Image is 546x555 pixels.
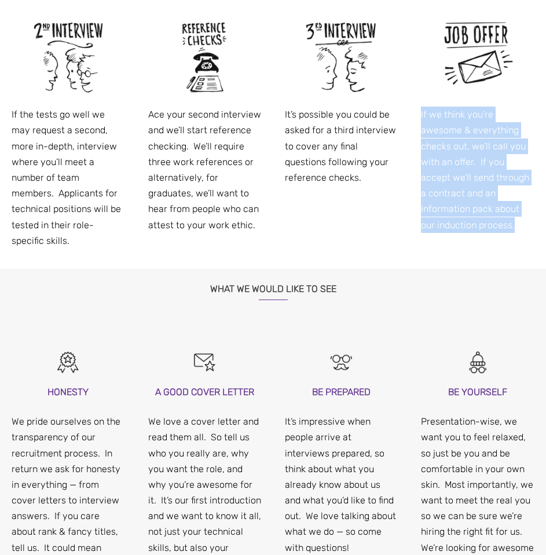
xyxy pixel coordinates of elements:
[421,384,534,400] h3: BE YOURSELF
[285,107,398,185] p: It’s possible you could be asked for a third interview to cover any final questions following you...
[328,349,354,375] img: BE PREPARED
[148,384,262,400] h3: A GOOD COVER LETTER
[55,349,81,375] img: Honesty
[421,107,534,233] p: If we think you’re awesome & everything checks out, we’ll call you with an offer. If you accept w...
[25,14,112,101] img: Join Us!
[465,349,491,375] img: BE YOURSELF
[162,14,248,101] img: Join Us!
[12,384,125,400] h3: HONESTY
[12,107,125,249] p: If the tests go well we may request a second, more in-depth, interview where you’ll meet a number...
[434,14,521,101] img: Join Us!
[285,384,398,400] h3: BE PREPARED
[148,107,262,233] p: Ace your second interview and we’ll start reference checking. We’ll require three work references...
[192,349,218,375] img: A GOOD COVER LETTER
[298,14,384,101] img: Join Us!
[12,269,534,300] h3: WHAT WE WOULD LIKE TO SEE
